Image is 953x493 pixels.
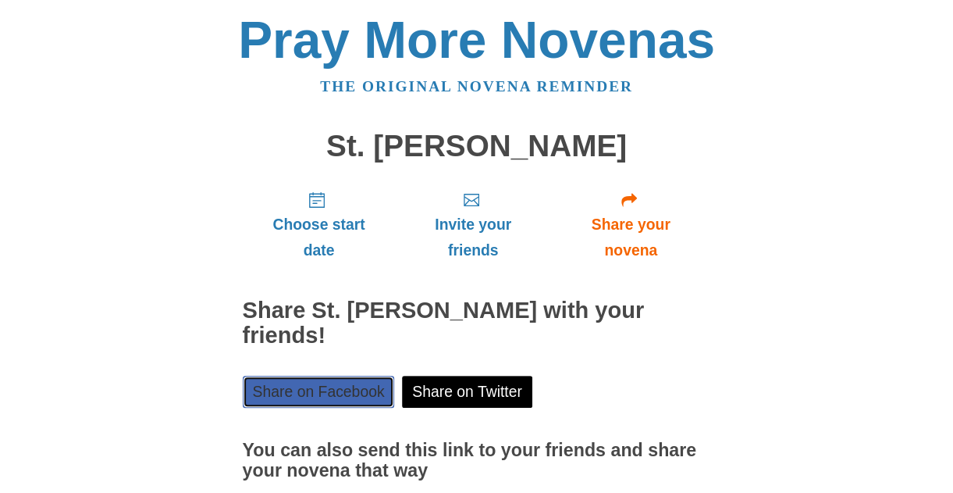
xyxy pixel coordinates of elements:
h1: St. [PERSON_NAME] [243,130,711,163]
a: Choose start date [243,178,396,271]
h2: Share St. [PERSON_NAME] with your friends! [243,298,711,348]
a: Pray More Novenas [238,11,715,69]
a: The original novena reminder [320,78,633,95]
span: Invite your friends [411,212,535,263]
a: Share your novena [551,178,711,271]
a: Share on Facebook [243,376,395,408]
span: Share your novena [567,212,695,263]
a: Invite your friends [395,178,550,271]
h3: You can also send this link to your friends and share your novena that way [243,441,711,480]
a: Share on Twitter [402,376,532,408]
span: Choose start date [258,212,380,263]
